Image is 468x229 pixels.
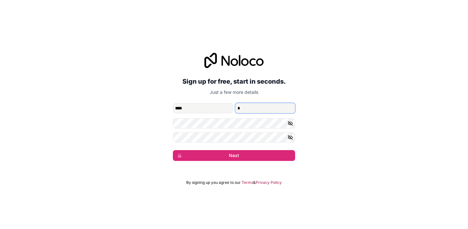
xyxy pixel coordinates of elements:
h2: Sign up for free, start in seconds. [173,76,295,87]
a: Terms [242,180,253,185]
span: By signing up you agree to our [186,180,241,185]
p: Just a few more details [173,89,295,95]
a: Privacy Policy [256,180,282,185]
input: family-name [235,103,295,113]
span: & [253,180,256,185]
button: Next [173,150,295,161]
input: given-name [173,103,233,113]
input: Confirm password [173,132,295,142]
input: Password [173,118,295,128]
